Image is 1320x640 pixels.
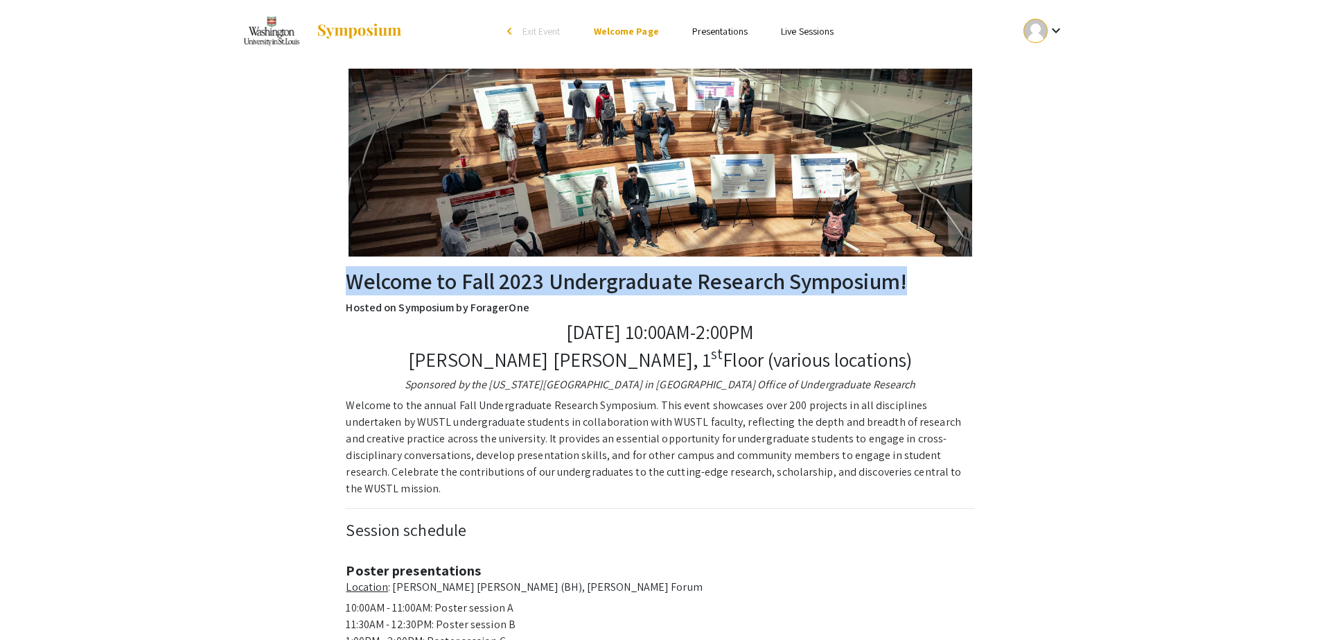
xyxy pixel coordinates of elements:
[346,320,974,344] p: [DATE] 10:00AM-2:00PM
[346,268,974,294] h2: Welcome to Fall 2023 Undergraduate Research Symposium!
[346,579,974,596] p: : [PERSON_NAME] [PERSON_NAME] (BH), [PERSON_NAME] Forum
[1009,15,1079,46] button: Expand account dropdown
[316,23,403,40] img: Symposium by ForagerOne
[10,578,59,630] iframe: Chat
[522,25,561,37] span: Exit Event
[346,348,974,372] p: [PERSON_NAME] [PERSON_NAME], 1 Floor (various locations)
[405,377,916,392] em: Sponsored by the [US_STATE][GEOGRAPHIC_DATA] in [GEOGRAPHIC_DATA] Office of Undergraduate Research
[346,397,974,497] p: Welcome to the annual Fall Undergraduate Research Symposium. This event showcases over 200 projec...
[781,25,834,37] a: Live Sessions
[241,14,403,49] a: Fall 2023 Undergraduate Research Symposium
[711,345,723,363] sup: st
[594,25,659,37] a: Welcome Page
[692,25,748,37] a: Presentations
[346,562,481,580] strong: Poster presentations
[346,520,974,540] h4: Session schedule
[349,69,972,257] img: Fall 2023 Undergraduate Research Symposium
[1048,22,1064,39] mat-icon: Expand account dropdown
[241,14,303,49] img: Fall 2023 Undergraduate Research Symposium
[346,580,388,594] u: Location
[346,300,974,316] p: Hosted on Symposium by ForagerOne
[507,27,516,35] div: arrow_back_ios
